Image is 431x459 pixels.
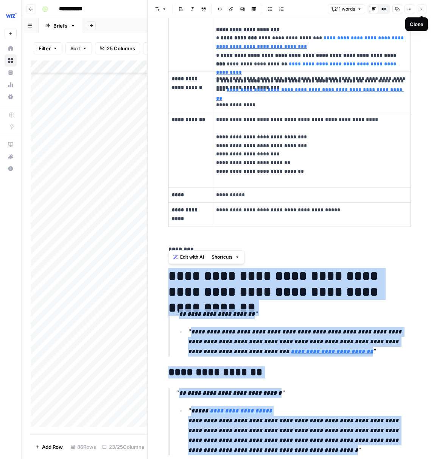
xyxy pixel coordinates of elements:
button: Filter [34,42,62,54]
button: Add Row [31,441,67,453]
button: Sort [65,42,92,54]
a: Briefs [39,18,82,33]
div: Briefs [53,22,67,29]
button: What's new? [5,150,17,163]
button: Shortcuts [208,252,243,262]
a: AirOps Academy [5,138,17,150]
button: Edit with AI [170,252,207,262]
a: Browse [5,54,17,67]
div: Close [410,20,423,28]
span: Filter [39,45,51,52]
a: Usage [5,79,17,91]
a: Settings [5,91,17,103]
button: 25 Columns [95,42,140,54]
button: Workspace: Wiz [5,6,17,25]
span: Sort [70,45,80,52]
div: 23/25 Columns [99,441,147,453]
a: Your Data [5,67,17,79]
span: 25 Columns [107,45,135,52]
span: Add Row [42,443,63,451]
img: Wiz Logo [5,9,18,22]
div: 86 Rows [67,441,99,453]
button: Help + Support [5,163,17,175]
span: Edit with AI [180,254,204,261]
span: 1,211 words [331,6,355,12]
span: Shortcuts [212,254,233,261]
div: What's new? [5,151,16,162]
button: 1,211 words [328,4,365,14]
a: Home [5,42,17,54]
